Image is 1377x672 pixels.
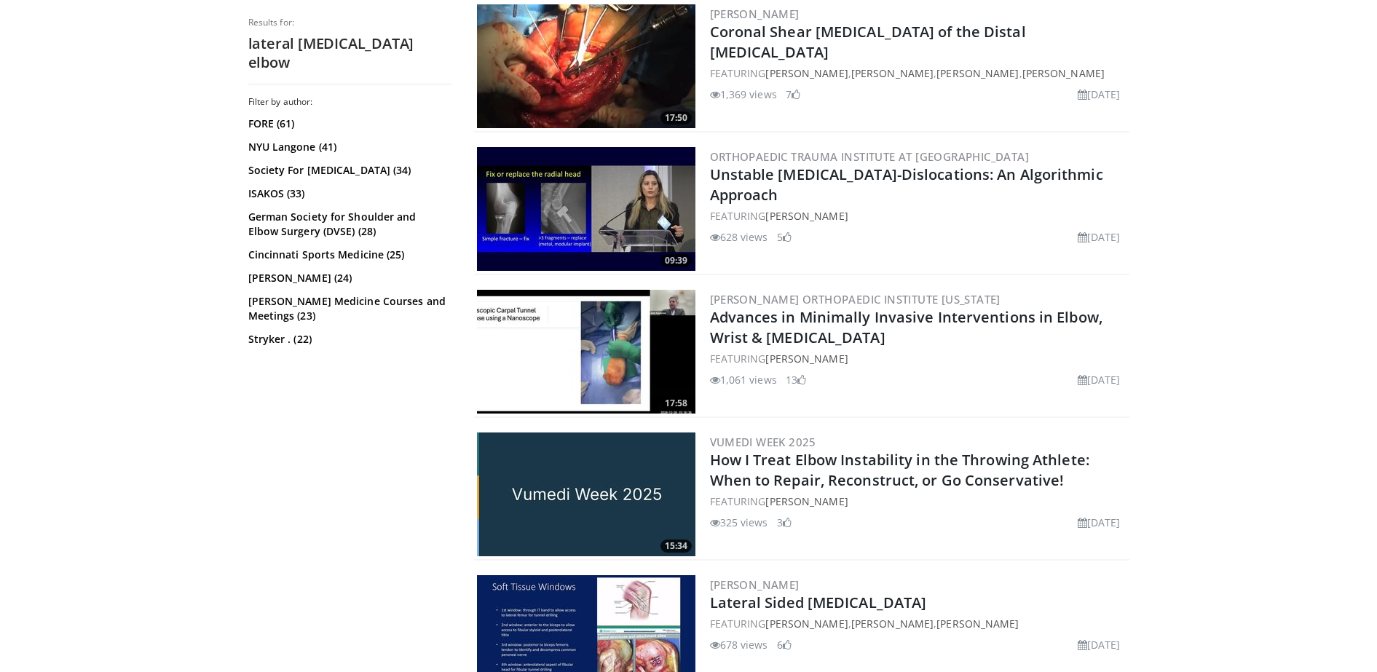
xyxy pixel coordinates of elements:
[777,515,792,530] li: 3
[477,147,695,271] a: 09:39
[710,7,800,21] a: [PERSON_NAME]
[710,208,1127,224] div: FEATURING
[710,494,1127,509] div: FEATURING
[765,494,848,508] a: [PERSON_NAME]
[710,577,800,592] a: [PERSON_NAME]
[777,637,792,652] li: 6
[936,617,1019,631] a: [PERSON_NAME]
[477,290,695,414] img: ca60f8f2-2a5f-4c99-b52c-82adc798731e.300x170_q85_crop-smart_upscale.jpg
[248,210,449,239] a: German Society for Shoulder and Elbow Surgery (DVSE) (28)
[851,66,934,80] a: [PERSON_NAME]
[710,149,1030,164] a: Orthopaedic Trauma Institute at [GEOGRAPHIC_DATA]
[765,352,848,365] a: [PERSON_NAME]
[660,111,692,124] span: 17:50
[710,22,1026,62] a: Coronal Shear [MEDICAL_DATA] of the Distal [MEDICAL_DATA]
[660,397,692,410] span: 17:58
[710,351,1127,366] div: FEATURING
[477,4,695,128] a: 17:50
[765,66,848,80] a: [PERSON_NAME]
[710,66,1127,81] div: FEATURING , , ,
[248,163,449,178] a: Society For [MEDICAL_DATA] (34)
[710,593,927,612] a: Lateral Sided [MEDICAL_DATA]
[1078,372,1121,387] li: [DATE]
[477,4,695,128] img: ac8baac7-4924-4fd7-8ded-201101107d91.300x170_q85_crop-smart_upscale.jpg
[660,254,692,267] span: 09:39
[710,87,777,102] li: 1,369 views
[710,637,768,652] li: 678 views
[248,271,449,285] a: [PERSON_NAME] (24)
[248,294,449,323] a: [PERSON_NAME] Medicine Courses and Meetings (23)
[248,140,449,154] a: NYU Langone (41)
[710,307,1102,347] a: Advances in Minimally Invasive Interventions in Elbow, Wrist & [MEDICAL_DATA]
[660,539,692,553] span: 15:34
[1022,66,1105,80] a: [PERSON_NAME]
[477,147,695,271] img: 893b0ecf-6290-4528-adad-53ec1ae8eb04.300x170_q85_crop-smart_upscale.jpg
[248,34,452,72] h2: lateral [MEDICAL_DATA] elbow
[765,209,848,223] a: [PERSON_NAME]
[248,17,452,28] p: Results for:
[248,116,449,131] a: FORE (61)
[851,617,934,631] a: [PERSON_NAME]
[1078,229,1121,245] li: [DATE]
[248,186,449,201] a: ISAKOS (33)
[765,617,848,631] a: [PERSON_NAME]
[710,515,768,530] li: 325 views
[936,66,1019,80] a: [PERSON_NAME]
[710,450,1089,490] a: How I Treat Elbow Instability in the Throwing Athlete: When to Repair, Reconstruct, or Go Conserv...
[248,332,449,347] a: Stryker . (22)
[710,435,816,449] a: Vumedi Week 2025
[710,616,1127,631] div: FEATURING , ,
[777,229,792,245] li: 5
[477,290,695,414] a: 17:58
[477,432,695,556] a: 15:34
[248,96,452,108] h3: Filter by author:
[1078,637,1121,652] li: [DATE]
[710,372,777,387] li: 1,061 views
[786,372,806,387] li: 13
[710,229,768,245] li: 628 views
[248,248,449,262] a: Cincinnati Sports Medicine (25)
[477,432,695,556] img: 8a98516d-4b45-4c04-97a6-a050abbf0f3c.jpg.300x170_q85_crop-smart_upscale.jpg
[786,87,800,102] li: 7
[710,165,1103,205] a: Unstable [MEDICAL_DATA]-Dislocations: An Algorithmic Approach
[1078,87,1121,102] li: [DATE]
[1078,515,1121,530] li: [DATE]
[710,292,1001,307] a: [PERSON_NAME] Orthopaedic Institute [US_STATE]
